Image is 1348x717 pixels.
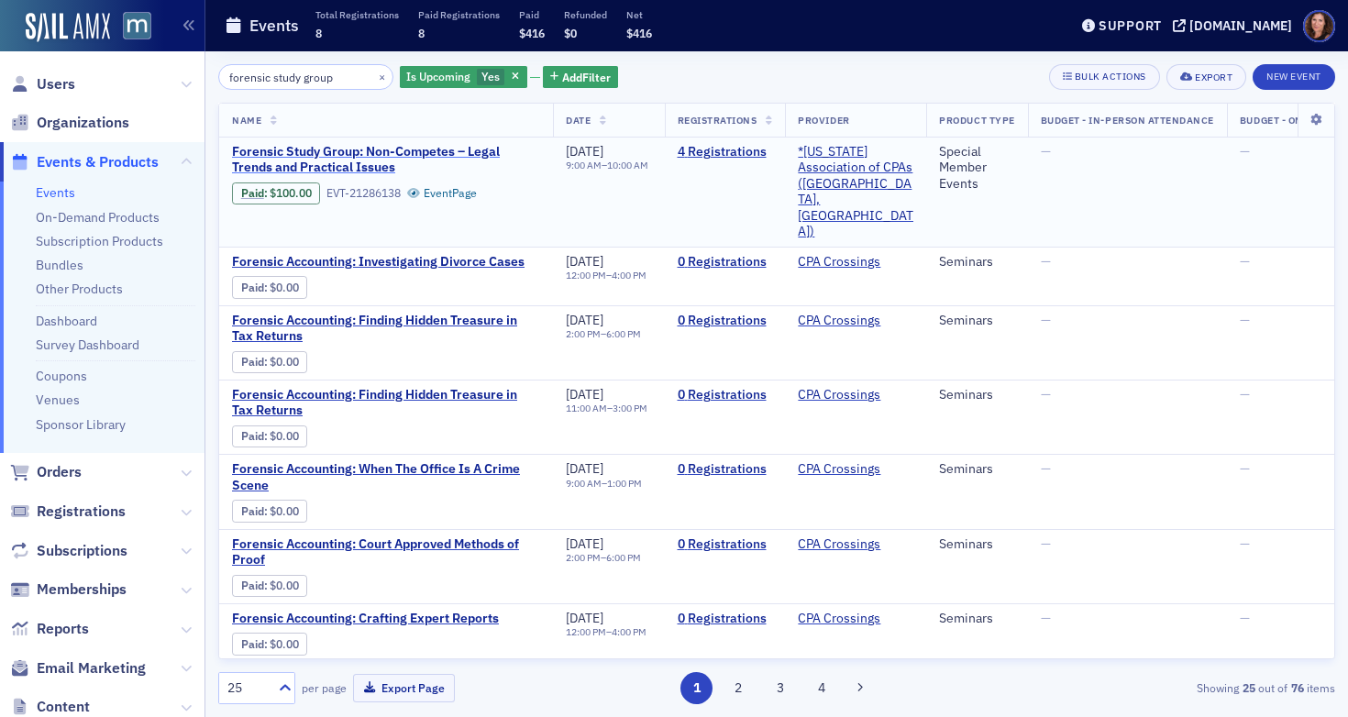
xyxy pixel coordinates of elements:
span: [DATE] [566,386,603,403]
span: — [1240,460,1250,477]
span: $416 [519,26,545,40]
a: Users [10,74,75,94]
span: CPA Crossings [798,254,913,270]
a: 0 Registrations [678,313,773,329]
a: Registrations [10,502,126,522]
div: – [566,478,642,490]
span: Provider [798,114,849,127]
a: Bundles [36,257,83,273]
span: Orders [37,462,82,482]
span: $0.00 [270,429,299,443]
a: 0 Registrations [678,254,773,270]
span: $0.00 [270,637,299,651]
a: Paid [241,504,264,518]
span: — [1041,610,1051,626]
div: Paid: 0 - $0 [232,633,307,655]
span: $100.00 [270,186,312,200]
div: Paid: 4 - $10000 [232,182,320,204]
button: AddFilter [543,66,618,89]
div: Support [1099,17,1162,34]
button: Bulk Actions [1049,64,1160,90]
time: 11:00 AM [566,402,607,414]
div: – [566,270,646,281]
img: SailAMX [26,13,110,42]
div: – [566,626,646,638]
time: 12:00 PM [566,269,606,281]
div: Paid: 0 - $0 [232,500,307,522]
button: 2 [723,672,755,704]
a: Subscription Products [36,233,163,249]
button: Export [1166,64,1246,90]
a: Forensic Study Group: Non-Competes – Legal Trends and Practical Issues [232,144,540,176]
h1: Events [249,15,299,37]
span: Organizations [37,113,129,133]
span: CPA Crossings [798,461,913,478]
span: Registrations [37,502,126,522]
span: Registrations [678,114,757,127]
a: Subscriptions [10,541,127,561]
a: 0 Registrations [678,387,773,403]
span: Is Upcoming [406,69,470,83]
span: Email Marketing [37,658,146,678]
span: : [241,504,270,518]
span: : [241,355,270,369]
div: Seminars [939,461,1014,478]
time: 6:00 PM [606,551,641,564]
div: Paid: 0 - $0 [232,575,307,597]
span: : [241,186,270,200]
div: Paid: 0 - $0 [232,351,307,373]
a: CPA Crossings [798,536,880,553]
span: CPA Crossings [798,387,913,403]
a: CPA Crossings [798,387,880,403]
time: 6:00 PM [606,327,641,340]
div: – [566,160,648,171]
span: : [241,281,270,294]
span: — [1240,386,1250,403]
span: Name [232,114,261,127]
button: Export Page [353,674,455,702]
a: New Event [1253,67,1335,83]
img: SailAMX [123,12,151,40]
a: Events & Products [10,152,159,172]
a: On-Demand Products [36,209,160,226]
span: — [1041,312,1051,328]
a: Forensic Accounting: When The Office Is A Crime Scene [232,461,540,493]
span: [DATE] [566,610,603,626]
span: [DATE] [566,535,603,552]
a: Paid [241,355,264,369]
time: 4:00 PM [612,625,646,638]
div: Bulk Actions [1075,72,1146,82]
button: 1 [680,672,713,704]
a: Forensic Accounting: Investigating Divorce Cases [232,254,540,270]
strong: 76 [1287,679,1307,696]
span: $0.00 [270,355,299,369]
div: Seminars [939,536,1014,553]
a: 0 Registrations [678,611,773,627]
span: Subscriptions [37,541,127,561]
time: 3:00 PM [613,402,647,414]
a: Orders [10,462,82,482]
a: CPA Crossings [798,313,880,329]
a: Forensic Accounting: Finding Hidden Treasure in Tax Returns [232,313,540,345]
a: Other Products [36,281,123,297]
span: Forensic Accounting: Finding Hidden Treasure in Tax Returns [232,387,540,419]
time: 9:00 AM [566,159,602,171]
span: $0.00 [270,579,299,592]
div: EVT-21286138 [326,186,401,200]
span: $0.00 [270,504,299,518]
p: Paid [519,8,545,21]
a: CPA Crossings [798,254,880,270]
a: Paid [241,186,264,200]
span: — [1041,460,1051,477]
span: CPA Crossings [798,313,913,329]
div: – [566,403,647,414]
span: — [1240,253,1250,270]
a: *[US_STATE] Association of CPAs ([GEOGRAPHIC_DATA], [GEOGRAPHIC_DATA]) [798,144,913,240]
div: [DOMAIN_NAME] [1189,17,1292,34]
a: Forensic Accounting: Crafting Expert Reports [232,611,540,627]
